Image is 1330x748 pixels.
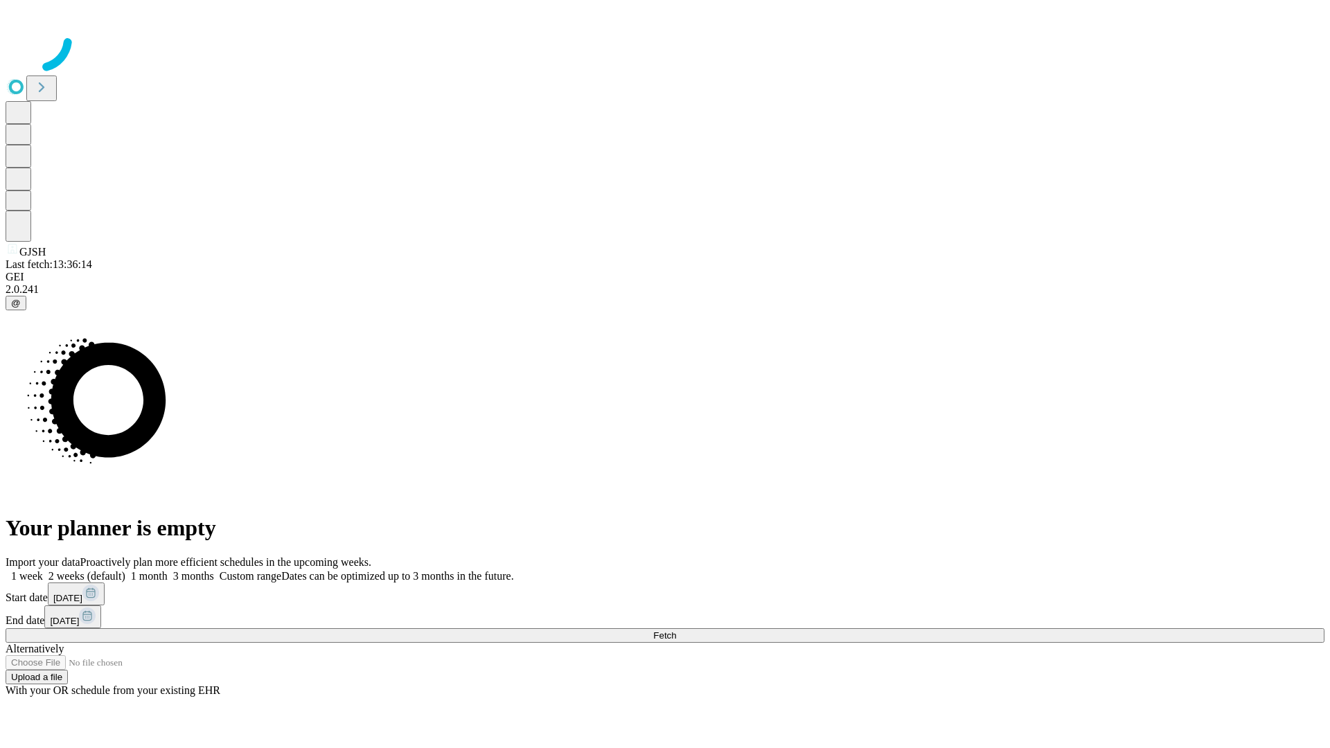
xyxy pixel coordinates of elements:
[6,628,1324,643] button: Fetch
[6,582,1324,605] div: Start date
[50,616,79,626] span: [DATE]
[11,570,43,582] span: 1 week
[6,271,1324,283] div: GEI
[19,246,46,258] span: GJSH
[48,570,125,582] span: 2 weeks (default)
[6,643,64,654] span: Alternatively
[11,298,21,308] span: @
[653,630,676,641] span: Fetch
[6,258,92,270] span: Last fetch: 13:36:14
[53,593,82,603] span: [DATE]
[48,582,105,605] button: [DATE]
[6,283,1324,296] div: 2.0.241
[281,570,513,582] span: Dates can be optimized up to 3 months in the future.
[6,684,220,696] span: With your OR schedule from your existing EHR
[80,556,371,568] span: Proactively plan more efficient schedules in the upcoming weeks.
[220,570,281,582] span: Custom range
[6,556,80,568] span: Import your data
[44,605,101,628] button: [DATE]
[6,605,1324,628] div: End date
[131,570,168,582] span: 1 month
[6,296,26,310] button: @
[6,515,1324,541] h1: Your planner is empty
[6,670,68,684] button: Upload a file
[173,570,214,582] span: 3 months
